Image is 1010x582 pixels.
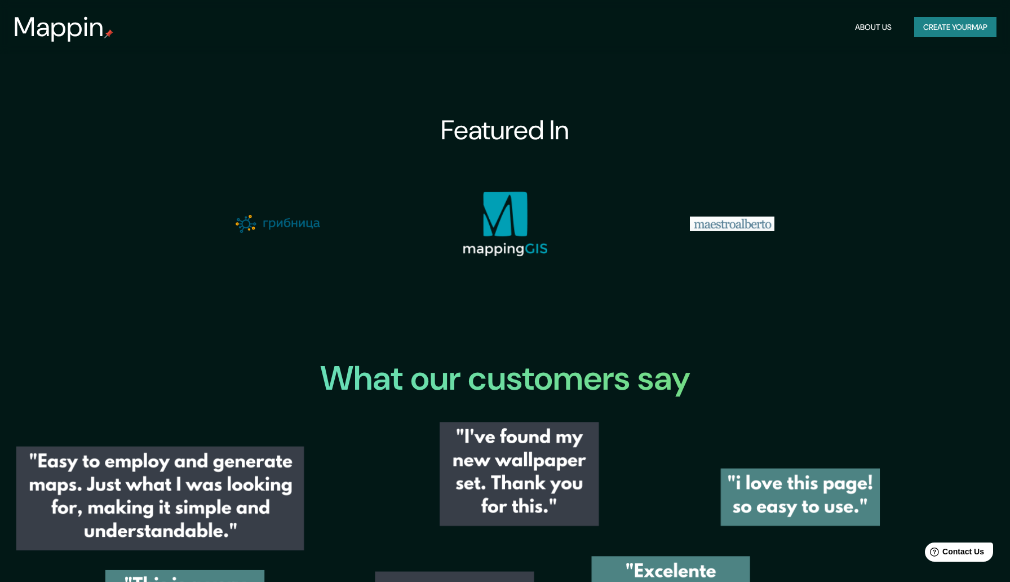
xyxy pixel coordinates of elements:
[236,215,320,233] img: gribnica-logo
[690,217,774,231] img: maestroalberto-logo
[463,191,547,257] img: mappinggis-logo
[104,29,113,38] img: mappin-pin
[914,17,996,38] button: Create yourmap
[441,114,569,146] h3: Featured In
[850,17,896,38] button: About Us
[14,11,104,43] h3: Mappin
[910,538,998,570] iframe: Help widget launcher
